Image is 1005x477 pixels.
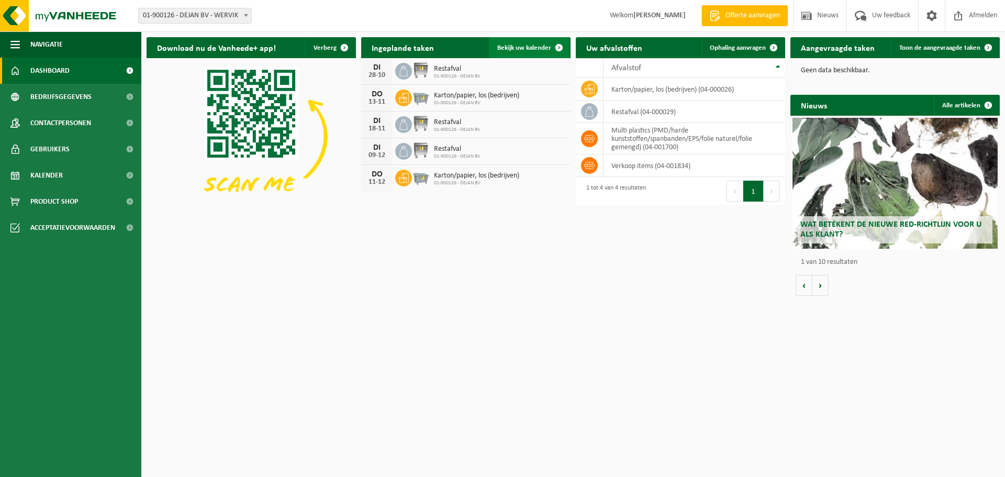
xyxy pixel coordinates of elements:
span: Karton/papier, los (bedrijven) [434,92,519,100]
a: Ophaling aanvragen [701,37,784,58]
span: Acceptatievoorwaarden [30,215,115,241]
h2: Aangevraagde taken [790,37,885,58]
div: DI [366,143,387,152]
img: WB-1100-GAL-GY-02 [412,61,430,79]
a: Offerte aanvragen [701,5,788,26]
img: WB-1100-GAL-GY-02 [412,141,430,159]
span: Restafval [434,145,481,153]
button: Verberg [305,37,355,58]
span: Navigatie [30,31,63,58]
span: Toon de aangevraagde taken [899,45,980,51]
p: 1 van 10 resultaten [801,259,995,266]
span: Offerte aanvragen [723,10,783,21]
a: Alle artikelen [934,95,999,116]
div: DO [366,170,387,179]
span: Gebruikers [30,136,70,162]
td: verkoop items (04-001834) [604,154,785,177]
div: DI [366,117,387,125]
h2: Download nu de Vanheede+ app! [147,37,286,58]
div: DO [366,90,387,98]
div: 1 tot 4 van 4 resultaten [581,180,646,203]
span: Ophaling aanvragen [710,45,766,51]
td: karton/papier, los (bedrijven) (04-000026) [604,78,785,101]
button: Previous [727,181,743,202]
span: Restafval [434,65,481,73]
div: 13-11 [366,98,387,106]
div: DI [366,63,387,72]
button: Volgende [812,275,829,296]
button: Next [764,181,780,202]
h2: Ingeplande taken [361,37,444,58]
img: Download de VHEPlus App [147,58,356,215]
div: 28-10 [366,72,387,79]
span: 01-900126 - DEJAN BV [434,127,481,133]
h2: Uw afvalstoffen [576,37,653,58]
span: Kalender [30,162,63,188]
div: 11-12 [366,179,387,186]
button: 1 [743,181,764,202]
td: restafval (04-000029) [604,101,785,123]
span: Contactpersonen [30,110,91,136]
span: Bedrijfsgegevens [30,84,92,110]
span: Restafval [434,118,481,127]
span: Dashboard [30,58,70,84]
h2: Nieuws [790,95,837,115]
span: Verberg [314,45,337,51]
button: Vorige [796,275,812,296]
span: Product Shop [30,188,78,215]
img: WB-1100-GAL-GY-02 [412,115,430,132]
a: Toon de aangevraagde taken [891,37,999,58]
span: 01-900126 - DEJAN BV - WERVIK [138,8,252,24]
a: Wat betekent de nieuwe RED-richtlijn voor u als klant? [792,118,998,249]
a: Bekijk uw kalender [489,37,569,58]
span: Afvalstof [611,64,641,72]
span: 01-900126 - DEJAN BV [434,73,481,80]
p: Geen data beschikbaar. [801,67,989,74]
span: 01-900126 - DEJAN BV [434,100,519,106]
img: WB-2500-GAL-GY-01 [412,168,430,186]
img: WB-2500-GAL-GY-01 [412,88,430,106]
span: 01-900126 - DEJAN BV - WERVIK [139,8,251,23]
span: 01-900126 - DEJAN BV [434,153,481,160]
span: Bekijk uw kalender [497,45,551,51]
strong: [PERSON_NAME] [633,12,686,19]
span: Wat betekent de nieuwe RED-richtlijn voor u als klant? [800,220,981,239]
div: 09-12 [366,152,387,159]
span: 01-900126 - DEJAN BV [434,180,519,186]
div: 18-11 [366,125,387,132]
td: multi plastics (PMD/harde kunststoffen/spanbanden/EPS/folie naturel/folie gemengd) (04-001700) [604,123,785,154]
span: Karton/papier, los (bedrijven) [434,172,519,180]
